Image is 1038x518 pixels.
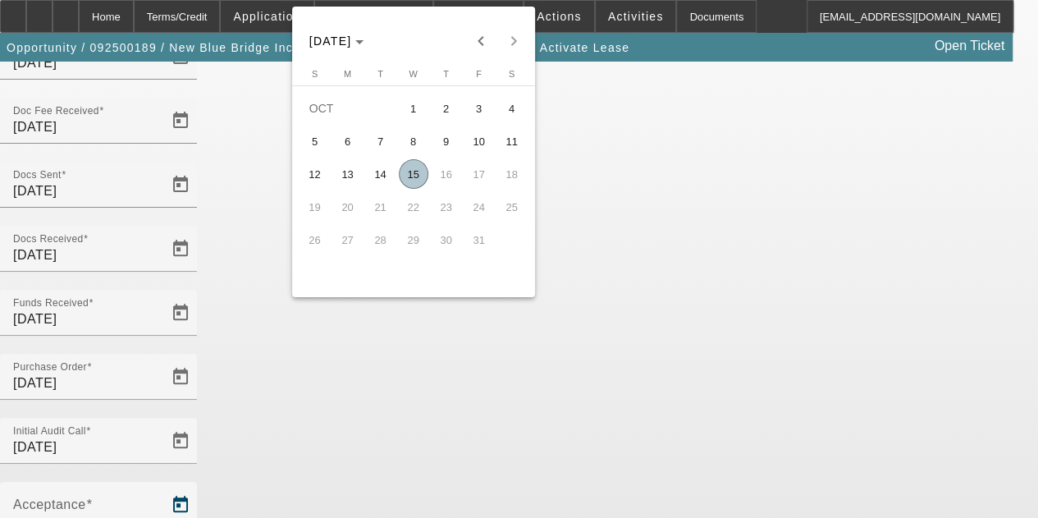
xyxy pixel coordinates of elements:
[463,125,496,158] button: October 10, 2025
[399,159,428,189] span: 15
[333,225,363,254] span: 27
[464,126,494,156] span: 10
[366,159,396,189] span: 14
[366,192,396,222] span: 21
[496,158,528,190] button: October 18, 2025
[430,158,463,190] button: October 16, 2025
[497,94,527,123] span: 4
[409,69,417,79] span: W
[443,69,449,79] span: T
[509,69,514,79] span: S
[496,125,528,158] button: October 11, 2025
[364,190,397,223] button: October 21, 2025
[332,125,364,158] button: October 6, 2025
[464,225,494,254] span: 31
[300,225,330,254] span: 26
[333,192,363,222] span: 20
[332,158,364,190] button: October 13, 2025
[366,126,396,156] span: 7
[364,125,397,158] button: October 7, 2025
[303,26,371,56] button: Choose month and year
[377,69,383,79] span: T
[432,94,461,123] span: 2
[464,192,494,222] span: 24
[432,192,461,222] span: 23
[464,159,494,189] span: 17
[397,190,430,223] button: October 22, 2025
[430,223,463,256] button: October 30, 2025
[366,225,396,254] span: 28
[364,158,397,190] button: October 14, 2025
[397,125,430,158] button: October 8, 2025
[344,69,351,79] span: M
[399,225,428,254] span: 29
[364,223,397,256] button: October 28, 2025
[399,94,428,123] span: 1
[333,159,363,189] span: 13
[300,192,330,222] span: 19
[312,69,318,79] span: S
[399,192,428,222] span: 22
[463,190,496,223] button: October 24, 2025
[399,126,428,156] span: 8
[430,190,463,223] button: October 23, 2025
[333,126,363,156] span: 6
[300,126,330,156] span: 5
[299,223,332,256] button: October 26, 2025
[300,159,330,189] span: 12
[299,158,332,190] button: October 12, 2025
[497,126,527,156] span: 11
[430,92,463,125] button: October 2, 2025
[397,223,430,256] button: October 29, 2025
[464,94,494,123] span: 3
[299,190,332,223] button: October 19, 2025
[464,25,497,57] button: Previous month
[432,126,461,156] span: 9
[397,158,430,190] button: October 15, 2025
[332,223,364,256] button: October 27, 2025
[497,192,527,222] span: 25
[432,225,461,254] span: 30
[463,158,496,190] button: October 17, 2025
[397,92,430,125] button: October 1, 2025
[463,92,496,125] button: October 3, 2025
[299,92,397,125] td: OCT
[299,125,332,158] button: October 5, 2025
[496,190,528,223] button: October 25, 2025
[496,92,528,125] button: October 4, 2025
[332,190,364,223] button: October 20, 2025
[463,223,496,256] button: October 31, 2025
[476,69,482,79] span: F
[432,159,461,189] span: 16
[497,159,527,189] span: 18
[309,34,352,48] span: [DATE]
[430,125,463,158] button: October 9, 2025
